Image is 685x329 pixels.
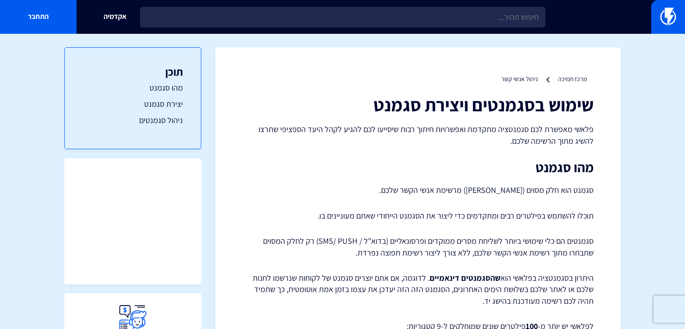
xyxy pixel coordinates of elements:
[242,272,594,307] p: היתרון בסגמנטציה בפלאשי הוא . לדוגמה, אם אתם יוצרים סגמנט של לקוחות שנרשמו לחנות שלכם או לאתר שלכ...
[242,160,594,175] h2: מהו סגמנט
[242,95,594,114] h1: שימוש בסגמנטים ויצירת סגמנט
[242,184,594,196] p: סגמנט הוא חלק מסוים ([PERSON_NAME]) מרשימת אנשי הקשר שלכם.
[242,210,594,222] p: תוכלו להשתמש בפילטרים רבים ומתקדמים כדי ליצור את הסגמנט הייחודי שאתם מעוניינים בו.
[83,66,183,78] h3: תוכן
[83,114,183,126] a: ניהול סגמנטים
[140,7,545,27] input: חיפוש מהיר...
[558,75,587,83] a: מרכז תמיכה
[501,75,538,83] a: ניהול אנשי קשר
[242,123,594,146] p: פלאשי מאפשרת לכם סגמנטציה מתקדמת ואפשרויות חיתוך רבות שיסייעו לכם להגיע לקהל היעד הספציפי שתרצו ל...
[83,98,183,110] a: יצירת סגמנט
[242,235,594,258] p: סגמנטים הם כלי שימושי ביותר לשליחת מסרים ממוקדים ופרסונאליים (בדוא"ל / SMS/ PUSH) רק לחלק המסוים ...
[83,82,183,94] a: מהו סגמנט
[430,273,500,283] strong: שהסגמנטים דינאמיים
